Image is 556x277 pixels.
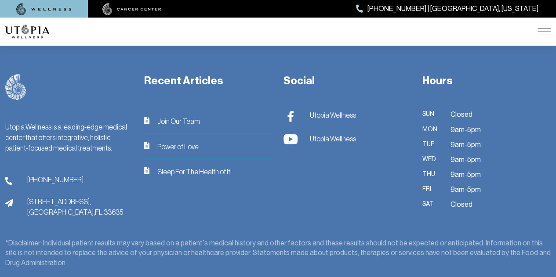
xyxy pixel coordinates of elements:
[144,166,273,176] a: iconSleep For The Health of It!
[283,109,405,122] a: Utopia Wellness Utopia Wellness
[422,124,440,135] span: Mon
[5,121,134,153] div: Utopia Wellness is a leading-edge medical center that offers integrative, holistic, patient-focus...
[422,183,440,195] span: Fri
[102,3,161,15] img: cancer center
[5,238,551,268] div: *Disclaimer: Individual patient results may vary based on a patient’s medical history and other f...
[144,167,149,174] img: icon
[451,154,481,165] span: 9am-5pm
[144,74,273,88] h3: Recent Articles
[283,111,298,122] img: Utopia Wellness
[5,198,13,207] img: address
[422,169,440,180] span: Thu
[422,139,440,150] span: Tue
[5,74,26,100] img: logo
[144,117,149,124] img: icon
[144,116,273,126] a: iconJoin Our Team
[144,142,149,149] img: icon
[451,139,481,150] span: 9am-5pm
[422,154,440,165] span: Wed
[310,110,356,120] span: Utopia Wellness
[451,124,481,135] span: 9am-5pm
[283,132,405,145] a: Utopia Wellness Utopia Wellness
[422,74,551,88] h3: Hours
[5,196,134,217] a: address[STREET_ADDRESS],[GEOGRAPHIC_DATA],FL,33635
[157,141,199,151] span: Power of Love
[422,198,440,210] span: Sat
[5,174,134,185] a: phone[PHONE_NUMBER]
[5,176,12,185] img: phone
[27,174,84,184] span: [PHONE_NUMBER]
[451,109,472,120] span: Closed
[367,3,538,14] span: [PHONE_NUMBER] | [GEOGRAPHIC_DATA], [US_STATE]
[422,109,440,120] span: Sun
[157,166,232,176] span: Sleep For The Health of It!
[283,133,298,144] img: Utopia Wellness
[27,196,123,217] span: [STREET_ADDRESS], [GEOGRAPHIC_DATA], FL, 33635
[16,3,72,15] img: wellness
[144,141,273,151] a: iconPower of Love
[451,169,481,180] span: 9am-5pm
[538,28,551,35] img: icon-hamburger
[310,133,356,144] span: Utopia Wellness
[283,74,412,88] h3: Social
[451,183,481,195] span: 9am-5pm
[451,198,472,210] span: Closed
[356,3,538,14] a: [PHONE_NUMBER] | [GEOGRAPHIC_DATA], [US_STATE]
[5,25,49,39] img: logo
[157,116,200,126] span: Join Our Team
